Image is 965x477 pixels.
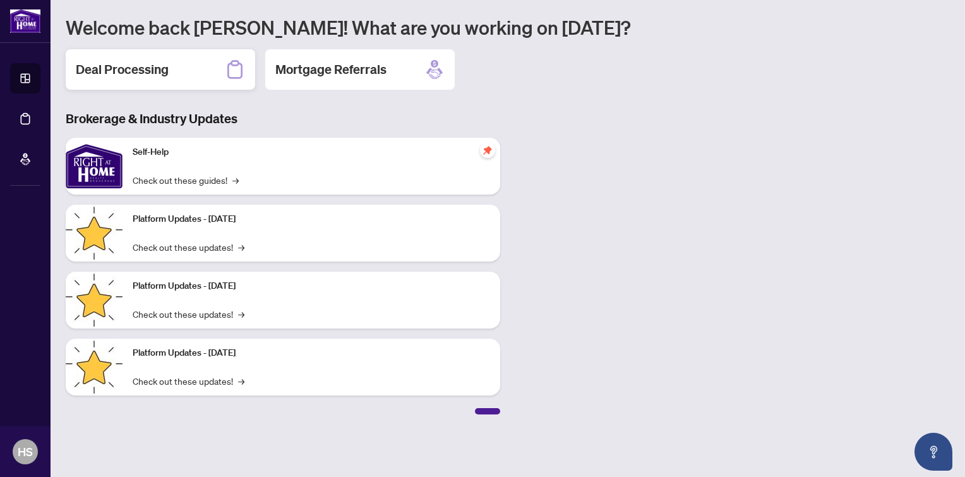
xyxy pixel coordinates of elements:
span: → [238,307,244,321]
span: → [238,240,244,254]
a: Check out these updates!→ [133,307,244,321]
p: Platform Updates - [DATE] [133,279,490,293]
a: Check out these updates!→ [133,374,244,388]
span: → [238,374,244,388]
a: Check out these guides!→ [133,173,239,187]
span: → [232,173,239,187]
a: Check out these updates!→ [133,240,244,254]
span: HS [18,443,33,461]
button: Open asap [914,433,952,471]
h1: Welcome back [PERSON_NAME]! What are you working on [DATE]? [66,15,950,39]
span: pushpin [480,143,495,158]
img: logo [10,9,40,33]
p: Platform Updates - [DATE] [133,346,490,360]
p: Platform Updates - [DATE] [133,212,490,226]
img: Platform Updates - July 21, 2025 [66,205,123,262]
img: Platform Updates - June 23, 2025 [66,339,123,395]
img: Self-Help [66,138,123,195]
p: Self-Help [133,145,490,159]
h3: Brokerage & Industry Updates [66,110,500,128]
h2: Deal Processing [76,61,169,78]
h2: Mortgage Referrals [275,61,387,78]
img: Platform Updates - July 8, 2025 [66,272,123,329]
